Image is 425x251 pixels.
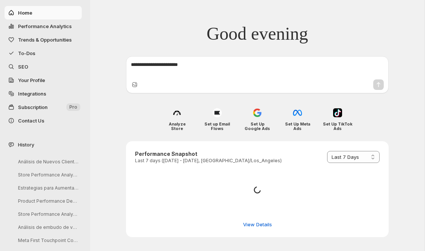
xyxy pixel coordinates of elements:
[5,19,82,33] button: Performance Analytics
[12,169,83,181] button: Store Performance Analysis and Recommendations
[12,156,83,167] button: Análisis de Nuevos Clientes Recientes
[18,37,72,43] span: Trends & Opportunities
[18,10,32,16] span: Home
[293,108,302,117] img: Set Up Meta Ads icon
[12,182,83,194] button: Estrategias para Aumentar Ventas Semanales
[5,100,82,114] button: Subscription
[173,108,182,117] img: Analyze Store icon
[243,122,272,131] h4: Set Up Google Ads
[18,23,72,29] span: Performance Analytics
[18,141,34,148] span: History
[18,104,48,110] span: Subscription
[18,50,35,56] span: To-Dos
[131,81,138,88] button: Upload image
[5,6,82,19] button: Home
[135,150,282,158] h3: Performance Snapshot
[207,23,308,45] span: Good evening
[18,64,28,70] span: SEO
[323,122,353,131] h4: Set Up TikTok Ads
[213,108,222,117] img: Set up Email Flows icon
[5,46,82,60] button: To-Dos
[283,122,312,131] h4: Set Up Meta Ads
[12,235,83,246] button: Meta First Touchpoint Conversion Metrics
[243,221,272,228] span: View Details
[5,60,82,73] a: SEO
[18,118,44,124] span: Contact Us
[5,114,82,127] button: Contact Us
[12,195,83,207] button: Product Performance Deep Dive Analysis
[18,91,46,97] span: Integrations
[18,77,45,83] span: Your Profile
[203,122,232,131] h4: Set up Email Flows
[5,87,82,100] a: Integrations
[333,108,342,117] img: Set Up TikTok Ads icon
[162,122,192,131] h4: Analyze Store
[135,158,282,164] p: Last 7 days ([DATE] - [DATE], [GEOGRAPHIC_DATA]/Los_Angeles)
[12,208,83,220] button: Store Performance Analysis and Insights
[5,33,82,46] button: Trends & Opportunities
[12,221,83,233] button: Análisis de embudo de ventas
[5,73,82,87] a: Your Profile
[253,108,262,117] img: Set Up Google Ads icon
[69,104,77,110] span: Pro
[239,218,276,230] button: View detailed performance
